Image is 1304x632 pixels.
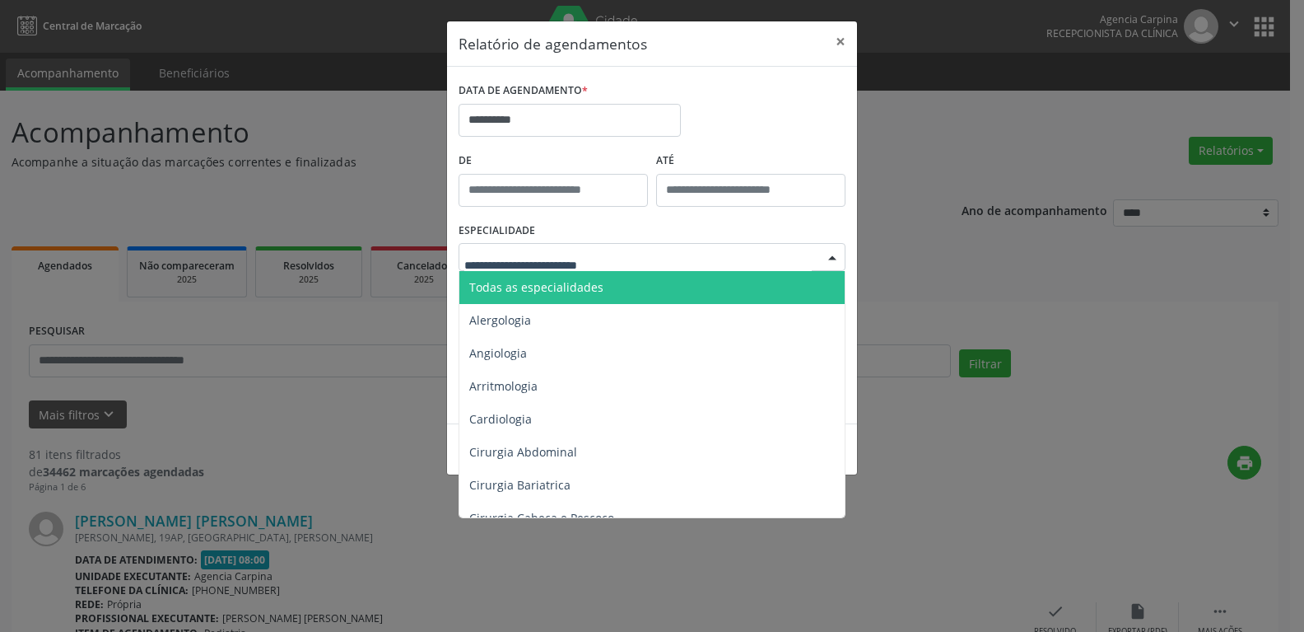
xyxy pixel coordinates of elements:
h5: Relatório de agendamentos [459,33,647,54]
label: ATÉ [656,148,845,174]
span: Alergologia [469,312,531,328]
span: Angiologia [469,345,527,361]
span: Cirurgia Bariatrica [469,477,570,493]
span: Cirurgia Cabeça e Pescoço [469,510,614,526]
span: Todas as especialidades [469,279,603,295]
label: ESPECIALIDADE [459,218,535,244]
span: Cardiologia [469,411,532,427]
label: DATA DE AGENDAMENTO [459,78,588,104]
label: De [459,148,648,174]
span: Cirurgia Abdominal [469,444,577,460]
button: Close [824,21,857,62]
span: Arritmologia [469,378,538,394]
